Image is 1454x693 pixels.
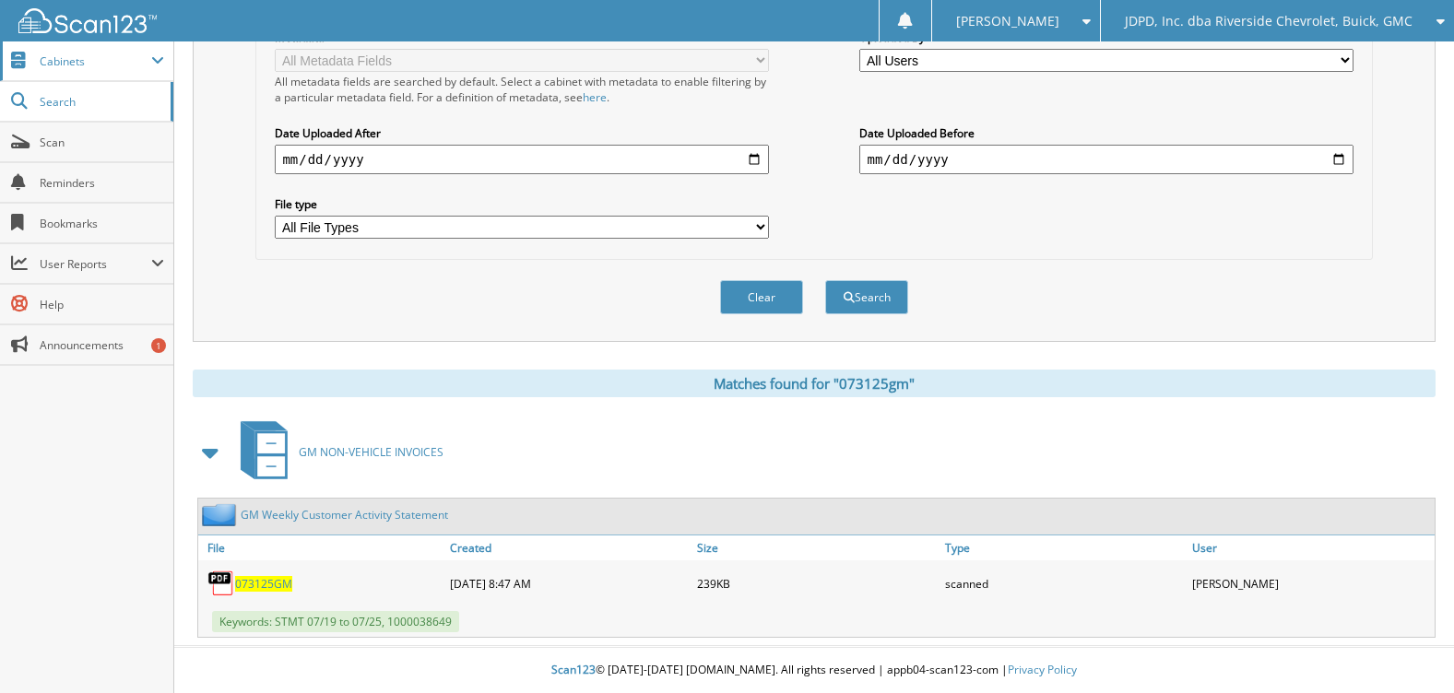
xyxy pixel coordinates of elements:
span: Scan [40,135,164,150]
a: Type [940,535,1188,560]
span: Help [40,297,164,312]
a: GM Weekly Customer Activity Statement [241,507,448,523]
span: Reminders [40,175,164,191]
button: Clear [720,280,803,314]
div: [PERSON_NAME] [1188,565,1435,602]
a: File [198,535,445,560]
div: 1 [151,338,166,353]
div: © [DATE]-[DATE] [DOMAIN_NAME]. All rights reserved | appb04-scan123-com | [174,648,1454,693]
img: folder2.png [202,503,241,526]
div: scanned [940,565,1188,602]
a: here [583,89,607,105]
a: User [1188,535,1435,560]
div: Matches found for "073125gm" [193,370,1436,397]
span: JDPD, Inc. dba Riverside Chevrolet, Buick, GMC [1125,16,1413,27]
span: Bookmarks [40,216,164,231]
img: scan123-logo-white.svg [18,8,157,33]
span: User Reports [40,256,151,272]
a: GM NON-VEHICLE INVOICES [230,416,443,488]
div: 239KB [692,565,940,602]
span: Cabinets [40,53,151,69]
span: Keywords: STMT 07/19 to 07/25, 1000038649 [212,611,459,632]
a: 073125GM [235,576,292,592]
input: end [859,145,1353,174]
img: PDF.png [207,570,235,597]
div: All metadata fields are searched by default. Select a cabinet with metadata to enable filtering b... [275,74,768,105]
span: [PERSON_NAME] [956,16,1059,27]
span: GM NON-VEHICLE INVOICES [299,444,443,460]
span: Scan123 [551,662,596,677]
a: Size [692,535,940,560]
input: start [275,145,768,174]
button: Search [825,280,908,314]
label: Date Uploaded After [275,125,768,141]
label: File type [275,196,768,212]
a: Created [445,535,692,560]
span: Announcements [40,337,164,353]
a: Privacy Policy [1008,662,1077,677]
div: [DATE] 8:47 AM [445,565,692,602]
span: Search [40,94,161,110]
label: Date Uploaded Before [859,125,1353,141]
